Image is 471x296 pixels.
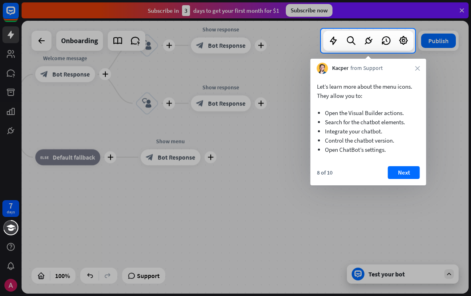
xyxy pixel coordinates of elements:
p: Let’s learn more about the menu icons. They allow you to: [317,82,420,100]
span: from Support [350,64,383,72]
li: Open the Visual Builder actions. [325,108,412,117]
li: Control the chatbot version. [325,136,412,145]
div: 8 of 10 [317,169,332,176]
button: Next [388,166,420,179]
button: Open LiveChat chat widget [6,3,30,27]
i: close [415,66,420,71]
li: Search for the chatbot elements. [325,117,412,127]
li: Open ChatBot’s settings. [325,145,412,154]
li: Integrate your chatbot. [325,127,412,136]
span: Kacper [332,64,348,72]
